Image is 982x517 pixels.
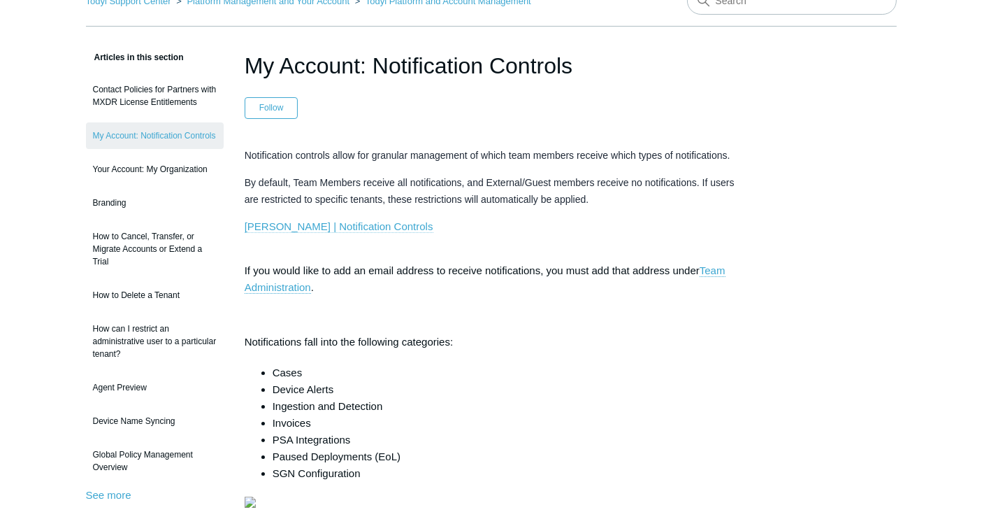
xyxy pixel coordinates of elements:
li: PSA Integrations [273,432,738,448]
a: Branding [86,190,224,216]
li: Paused Deployments (EoL) [273,448,738,465]
a: Your Account: My Organization [86,156,224,183]
a: See more [86,489,131,501]
a: My Account: Notification Controls [86,122,224,149]
a: Team Administration [245,264,725,294]
li: Cases [273,364,738,381]
a: [PERSON_NAME] | Notification Controls [245,220,433,233]
li: Ingestion and Detection [273,398,738,415]
p: If you would like to add an email address to receive notifications, you must add that address und... [245,246,738,296]
li: Invoices [273,415,738,432]
a: Agent Preview [86,374,224,401]
span: Notification controls allow for granular management of which team members receive which types of ... [245,150,730,161]
img: 27287516982291 [245,497,256,508]
a: Global Policy Management Overview [86,441,224,481]
span: By default, Team Members receive all notifications, and External/Guest members receive no notific... [245,177,735,205]
span: Articles in this section [86,52,184,62]
a: How to Cancel, Transfer, or Migrate Accounts or Extend a Trial [86,223,224,275]
a: How can I restrict an administrative user to a particular tenant? [86,316,224,367]
button: Follow Article [245,97,298,118]
a: Contact Policies for Partners with MXDR License Entitlements [86,76,224,115]
a: How to Delete a Tenant [86,282,224,309]
p: Notifications fall into the following categories: [245,334,738,350]
li: SGN Configuration [273,465,738,482]
h1: My Account: Notification Controls [245,49,738,83]
li: Device Alerts [273,381,738,398]
a: Device Name Syncing [86,408,224,434]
